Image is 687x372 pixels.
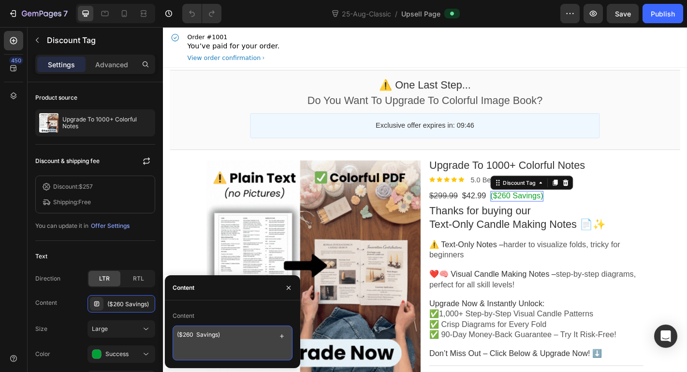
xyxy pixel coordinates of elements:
button: Large [88,320,155,338]
span: ⚠️ Text-Only Notes – [295,236,377,246]
bdo: $299.99 [295,182,326,192]
p: 5.0 [341,164,394,175]
span: $257 [79,183,93,190]
span: Free [78,198,91,206]
p: 7 [63,8,68,19]
div: Text [35,252,47,261]
span: 1,000+ Step-by-Step Visual Candle Patterns [306,312,476,322]
span: Best Seller [353,165,391,173]
span: Thanks for buying our [295,196,407,209]
span: Text-Only Candle Making Notes 📄✨ [295,211,490,224]
bdo: Exclusive offer expires in: 09:46 [235,104,345,113]
div: Product source [35,93,77,102]
p: Discount Tag [47,34,151,46]
bdo: ⚠️ one last step... [239,57,341,70]
div: Offer Settings [91,222,130,230]
bdo: $42.99 [331,182,358,192]
div: Publish [651,9,675,19]
span: Upgrade Now & Instantly Unlock: [295,301,423,311]
div: Undo/Redo [182,4,221,23]
span: ❤️🧠 Visual Candle Making Notes – [295,268,435,278]
p: Discount: [53,182,93,191]
div: ($260 Savings) [107,300,153,309]
div: Content [35,298,57,307]
button: Save [607,4,639,23]
span: Save [615,10,631,18]
span: harder to visualize folds, tricky for beginners [295,236,506,257]
div: Open Intercom Messenger [654,325,677,348]
span: Large [92,325,108,332]
button: 7 [4,4,72,23]
p: Discount & shipping fee [35,157,100,165]
span: / [395,9,397,19]
div: Size [35,325,47,333]
p: Shipping: [53,198,91,207]
span: Don’t Miss Out – Click Below & Upgrade Now! ⬇️ [295,357,486,366]
span: ✅ [295,312,306,322]
span: LTR [99,274,110,283]
div: Color [35,350,50,358]
span: step-by-step diagrams, perfect for all skill levels! [295,268,524,289]
div: Discount Tag [375,169,414,176]
p: You can update it in [35,222,88,230]
iframe: Design area [163,27,687,372]
bdo: Upgrade To 1000+ Colorful Notes [295,146,467,159]
p: Settings [48,60,75,70]
div: Content [173,283,194,292]
span: ✅ Crisp Diagrams for Every Fold [295,324,424,334]
span: RTL [133,274,144,283]
button: Success [88,345,155,363]
p: Advanced [95,60,128,70]
div: Direction [35,274,60,283]
div: 450 [9,57,23,64]
p: Upgrade To 1000+ Colorful Notes [62,116,151,130]
span: Upsell Page [401,9,440,19]
span: ✅ 90-Day Money-Back Guarantee – Try It Risk-Free! [295,335,502,345]
div: Content [173,312,194,320]
bdo: Do You Want To Upgrade To Colorful Image Book? [160,74,421,88]
img: product feature img [39,113,58,133]
button: Offer Settings [90,219,130,233]
span: Success [105,350,129,357]
span: 25-Aug-Classic [340,9,393,19]
bdo: ($260 Savings) [363,182,421,192]
button: Publish [643,4,683,23]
